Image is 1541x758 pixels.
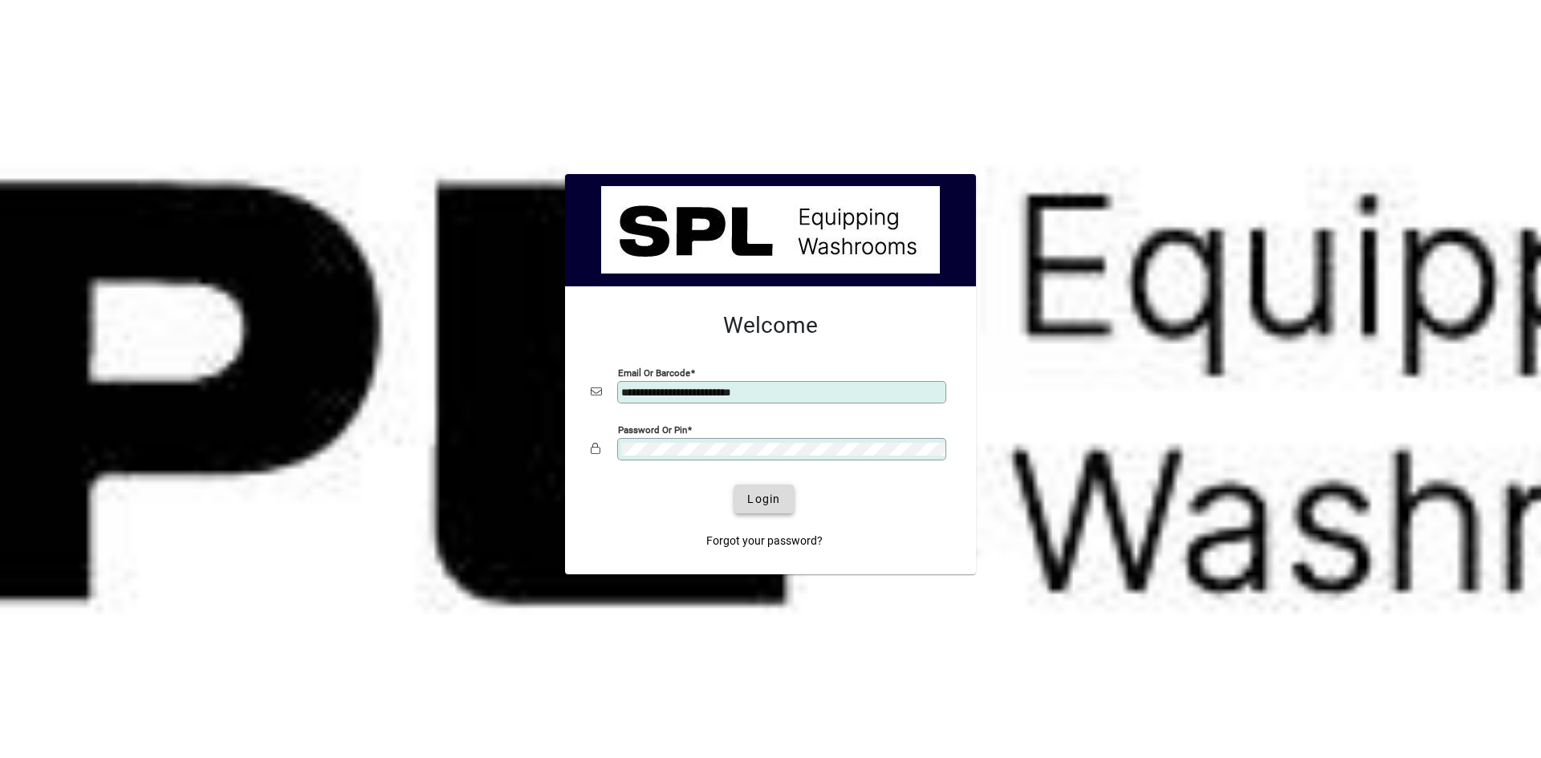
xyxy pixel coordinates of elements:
span: Forgot your password? [706,533,823,549]
h2: Welcome [591,312,950,339]
span: Login [747,491,780,508]
mat-label: Email or Barcode [618,367,690,379]
button: Login [734,484,793,513]
a: Forgot your password? [700,526,829,555]
mat-label: Password or Pin [618,424,687,436]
